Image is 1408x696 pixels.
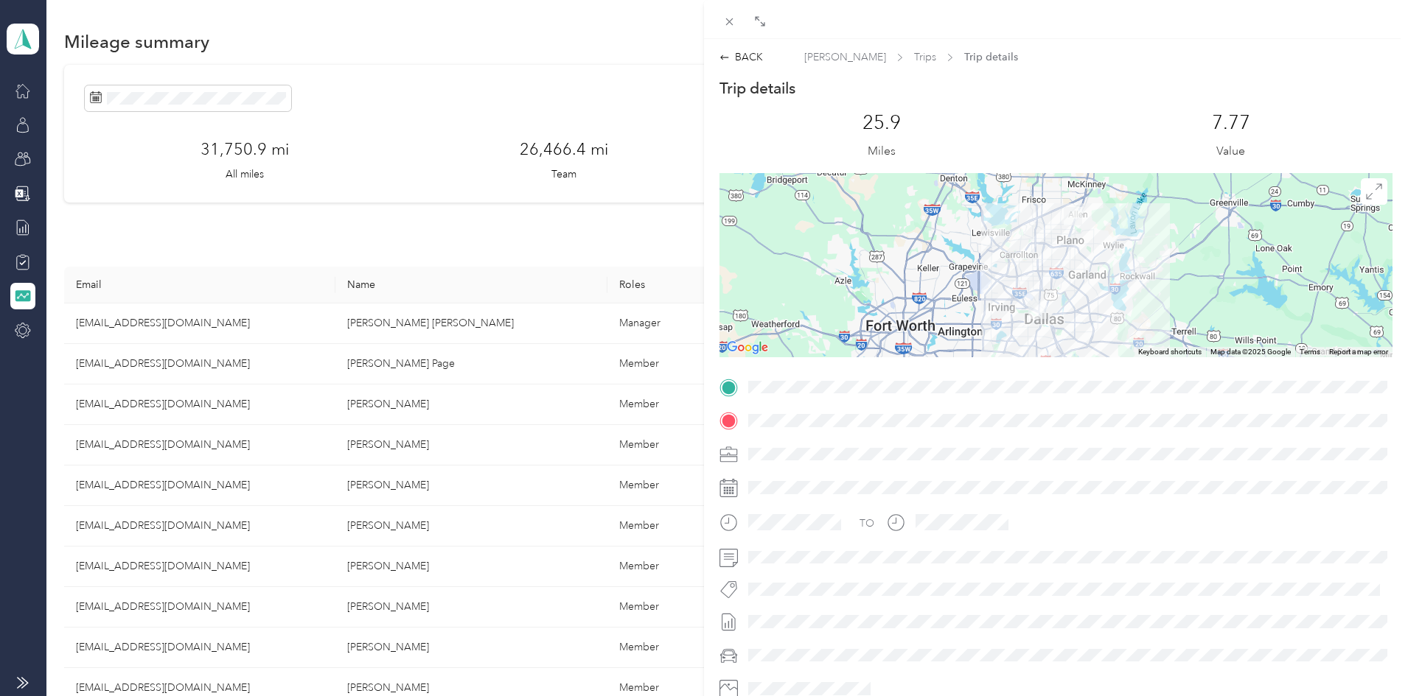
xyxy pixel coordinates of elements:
[914,49,936,65] span: Trips
[868,142,896,161] p: Miles
[719,49,763,65] div: BACK
[862,111,901,135] p: 25.9
[1300,348,1320,356] a: Terms (opens in new tab)
[1212,111,1250,135] p: 7.77
[1210,348,1291,356] span: Map data ©2025 Google
[1216,142,1245,161] p: Value
[964,49,1018,65] span: Trip details
[1138,347,1202,357] button: Keyboard shortcuts
[860,516,874,531] div: TO
[719,78,795,99] p: Trip details
[723,338,772,357] img: Google
[1329,348,1388,356] a: Report a map error
[723,338,772,357] a: Open this area in Google Maps (opens a new window)
[804,49,886,65] span: [PERSON_NAME]
[1325,614,1408,696] iframe: Everlance-gr Chat Button Frame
